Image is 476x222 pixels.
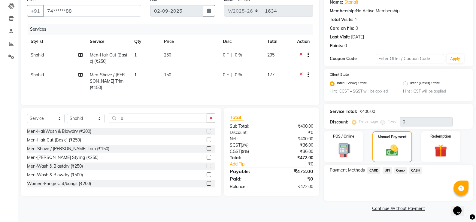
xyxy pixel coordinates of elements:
div: ( ) [225,148,271,155]
div: ₹0 [271,129,318,136]
div: Men-Shave / [PERSON_NAME] Trim (₹150) [27,146,109,152]
span: Shahid [31,52,44,58]
div: ₹472.00 [271,168,318,175]
th: Service [86,35,131,48]
div: No Active Membership [330,8,467,14]
div: Men-HairWash & Blowdry (₹200) [27,128,91,135]
div: 1 [355,17,357,23]
div: Men-Wash & Blastdry (₹250) [27,163,83,169]
label: Percentage [359,119,378,124]
img: _gift.svg [430,143,451,159]
label: Intra (Same) State [337,80,367,87]
span: Men-Hair Cut (Basic) (₹250) [90,52,127,64]
div: ₹400.00 [271,136,318,142]
div: ( ) [225,142,271,148]
div: Service Total: [330,108,357,115]
span: 295 [267,52,274,58]
div: Coupon Code [330,56,375,62]
input: Search or Scan [109,114,207,123]
div: Total Visits: [330,17,353,23]
span: Men-Shave / [PERSON_NAME] Trim (₹150) [90,72,125,90]
div: ₹472.00 [271,184,318,190]
th: Price [160,35,220,48]
div: Membership: [330,8,356,14]
span: Comp [394,167,407,174]
div: Sub Total: [225,123,271,129]
span: Total [230,114,244,120]
th: Total [264,35,293,48]
div: Services [28,24,318,35]
div: Points: [330,43,343,49]
span: 250 [164,52,171,58]
div: Total: [225,155,271,161]
th: Disc [219,35,264,48]
label: POS / Online [333,134,354,139]
th: Action [293,35,313,48]
th: Stylist [27,35,86,48]
div: 0 [344,43,347,49]
span: CGST [230,149,241,154]
div: ₹400.00 [359,108,375,115]
div: Card on file: [330,25,354,32]
span: 1 [134,52,137,58]
div: Men-Hair Cut (Basic) (₹250) [27,137,81,143]
span: 0 % [235,52,242,58]
div: Paid: [225,175,271,182]
small: Hint : IGST will be applied [403,89,467,94]
span: | [231,52,232,58]
label: Inter (Other) State [410,80,440,87]
span: UPI [383,167,392,174]
span: 0 % [235,72,242,78]
div: ₹472.00 [271,155,318,161]
div: Men-Wash & Blowdry (₹500) [27,172,83,178]
span: 150 [164,72,171,78]
span: 0 F [223,52,229,58]
span: Shahid [31,72,44,78]
span: SGST [230,142,241,148]
div: ₹36.00 [271,148,318,155]
span: CASH [409,167,422,174]
div: Last Visit: [330,34,350,40]
span: 9% [242,149,248,154]
span: Payment Methods [330,167,365,173]
img: _pos-terminal.svg [333,143,354,158]
button: +91 [27,5,44,17]
span: CARD [367,167,380,174]
a: Add Tip [225,161,279,167]
label: Fixed [387,119,396,124]
span: 0 F [223,72,229,78]
div: ₹400.00 [271,123,318,129]
span: 9% [242,143,247,147]
label: Client State [330,72,349,77]
div: Women-Fringe Cut/bangs (₹200) [27,181,91,187]
span: | [231,72,232,78]
div: ₹36.00 [271,142,318,148]
iframe: chat widget [451,198,470,216]
input: Search by Name/Mobile/Email/Code [43,5,141,17]
input: Enter Offer / Coupon Code [376,54,444,63]
button: Apply [447,54,464,63]
div: 0 [356,25,358,32]
img: _cash.svg [382,143,402,157]
span: 1 [134,72,137,78]
div: Men-[PERSON_NAME] Styling (₹250) [27,154,99,161]
label: Redemption [430,134,451,139]
small: Hint : CGST + SGST will be applied [330,89,394,94]
div: [DATE] [351,34,364,40]
div: Discount: [225,129,271,136]
div: Balance : [225,184,271,190]
div: ₹0 [271,175,318,182]
th: Qty [131,35,160,48]
a: Continue Without Payment [325,205,472,212]
label: Manual Payment [378,134,407,140]
div: ₹0 [279,161,318,167]
div: Discount: [330,119,348,125]
div: Payable: [225,168,271,175]
span: 177 [267,72,274,78]
div: Net: [225,136,271,142]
